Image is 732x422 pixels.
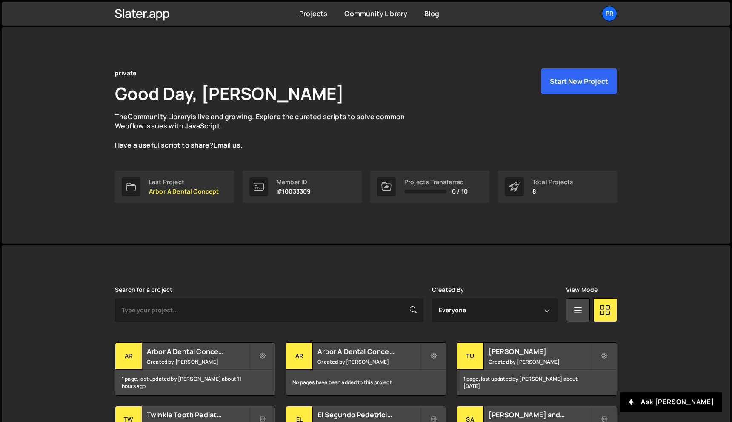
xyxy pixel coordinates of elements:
label: Search for a project [115,286,172,293]
label: View Mode [566,286,598,293]
div: 1 page, last updated by [PERSON_NAME] about 11 hours ago [115,370,275,395]
a: Blog [424,9,439,18]
a: Tu [PERSON_NAME] Created by [PERSON_NAME] 1 page, last updated by [PERSON_NAME] about [DATE] [457,342,617,396]
small: Created by [PERSON_NAME] [489,358,591,365]
div: 1 page, last updated by [PERSON_NAME] about [DATE] [457,370,617,395]
a: Community Library [344,9,407,18]
a: Last Project Arbor A Dental Concept [115,171,234,203]
div: private [115,68,136,78]
h2: [PERSON_NAME] and [PERSON_NAME] [489,410,591,419]
button: Start New Project [541,68,617,94]
div: Ar [286,343,313,370]
p: Arbor A Dental Concept [149,188,219,195]
div: Tu [457,343,484,370]
h1: Good Day, [PERSON_NAME] [115,82,344,105]
h2: Arbor A Dental Concept [147,347,249,356]
h2: Arbor A Dental Concept [317,347,420,356]
input: Type your project... [115,298,423,322]
p: The is live and growing. Explore the curated scripts to solve common Webflow issues with JavaScri... [115,112,421,150]
h2: [PERSON_NAME] [489,347,591,356]
p: #10033309 [277,188,311,195]
button: Ask [PERSON_NAME] [620,392,722,412]
div: Total Projects [532,179,573,185]
a: Ar Arbor A Dental Concept Created by [PERSON_NAME] No pages have been added to this project [286,342,446,396]
div: Ar [115,343,142,370]
h2: Twinkle Tooth Pediatric [147,410,249,419]
a: Email us [214,140,240,150]
span: 0 / 10 [452,188,468,195]
h2: El Segundo Pedetrician [317,410,420,419]
small: Created by [PERSON_NAME] [147,358,249,365]
p: 8 [532,188,573,195]
div: Last Project [149,179,219,185]
a: Ar Arbor A Dental Concept Created by [PERSON_NAME] 1 page, last updated by [PERSON_NAME] about 11... [115,342,275,396]
a: Community Library [128,112,191,121]
a: pr [602,6,617,21]
div: Member ID [277,179,311,185]
div: Projects Transferred [404,179,468,185]
a: Projects [299,9,327,18]
small: Created by [PERSON_NAME] [317,358,420,365]
div: No pages have been added to this project [286,370,446,395]
label: Created By [432,286,464,293]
